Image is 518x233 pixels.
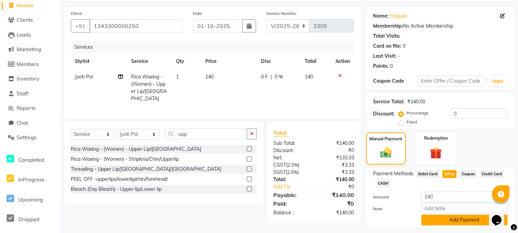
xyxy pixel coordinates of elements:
span: Completed [18,157,44,163]
a: Regular [390,12,407,20]
span: Rica Waxing - (Women) - Upper Lip/[GEOGRAPHIC_DATA] [131,74,167,102]
a: Members [2,60,59,68]
div: ₹3.33 [314,169,359,176]
span: Settings [17,134,36,141]
input: Enter Offer / Coupon Code [418,76,485,86]
span: 140 [305,74,313,80]
span: 140 [205,74,214,80]
div: Discount: [268,147,314,154]
span: Members [17,61,39,67]
div: Threading - Upper Lip/[GEOGRAPHIC_DATA]/[GEOGRAPHIC_DATA] [71,166,221,173]
div: No Active Membership [373,22,508,30]
span: 0 % [275,73,283,81]
div: ₹140.00 [314,209,359,216]
div: ₹0 [314,199,359,208]
div: ₹0 [321,183,359,190]
div: ₹3.33 [314,161,359,169]
div: ₹140.00 [314,140,359,147]
a: Clients [2,16,59,24]
div: Card on file: [373,43,401,50]
th: Price [201,54,257,69]
span: Jyoti Pol [75,74,93,80]
iframe: chat widget [489,205,511,226]
span: Upcoming [18,196,43,203]
div: Coupon Code [373,77,418,85]
div: Name: [373,12,389,20]
a: Invoice [2,2,59,10]
span: 2.5% [287,169,297,175]
span: | [271,73,272,81]
div: Paid: [268,199,314,208]
span: Debit Card [416,170,440,178]
a: Reports [2,104,59,112]
div: Membership: [373,22,403,30]
th: Stylist [71,54,127,69]
th: Total [301,54,331,69]
label: Percentage [407,110,429,116]
input: Search by Name/Mobile/Email/Code [89,19,183,32]
span: CASH [376,179,391,187]
button: Add Payment [421,215,508,225]
span: 1 [176,74,179,80]
span: Total [273,129,289,137]
div: ₹140.00 [314,191,359,199]
span: Inventory [17,75,39,82]
div: ₹140.00 [407,98,425,105]
div: Net: [268,154,314,161]
span: Staff [17,90,28,97]
div: 0 [403,43,405,50]
span: 2.5% [287,162,298,168]
div: ₹140.00 [314,176,359,183]
label: Fixed [407,119,417,125]
span: Marketing [17,46,41,53]
img: _cash.svg [377,146,395,159]
a: Staff [2,90,59,98]
button: +91 [71,19,90,32]
div: Balance : [268,209,314,216]
div: Services [71,41,359,54]
th: Service [127,54,172,69]
div: ( ) [268,169,314,176]
img: _gift.svg [426,146,446,160]
div: Rica Waxing - (Women) - Upper Lip/[GEOGRAPHIC_DATA] [71,146,201,153]
span: SGST [273,169,286,175]
div: Last Visit: [373,53,396,60]
div: ( ) [268,161,314,169]
div: Total: [268,176,314,183]
input: Search or Scan [165,129,247,139]
div: Discount: [373,110,394,118]
input: Add Note [421,203,508,214]
a: Marketing [2,46,59,54]
th: Qty [172,54,202,69]
span: InProgress [18,176,44,183]
a: Settings [2,134,59,142]
span: Invoice [17,2,33,9]
a: Chat [2,119,59,127]
th: Disc [257,54,301,69]
span: Payment Methods [373,170,413,177]
div: Bleach (Oxy Bleach) - Upper lip/Lower lip [71,186,162,193]
div: ₹133.33 [314,154,359,161]
div: ₹0 [314,147,359,154]
input: Amount [421,192,508,202]
div: Sub Total: [268,140,314,147]
label: Invoice Number [266,10,296,17]
div: Points: [373,63,389,70]
div: Service Total: [373,98,404,105]
span: CGST [273,162,286,168]
span: Dropped [18,216,39,223]
a: Add Tip [268,183,321,190]
label: Amount: [368,194,416,200]
span: Coupon [459,170,477,178]
div: Total Visits: [373,32,400,40]
div: - [398,53,400,60]
label: Client [71,10,82,17]
span: Chat [17,120,28,126]
div: 0 [390,63,393,70]
span: Credit Card [480,170,505,178]
label: Date [193,10,202,17]
a: Inventory [2,75,59,83]
div: Rica Waxing - (Women) - Stripless/Chin/Upperlip [71,156,179,163]
th: Action [331,54,354,69]
span: Reports [17,105,36,111]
